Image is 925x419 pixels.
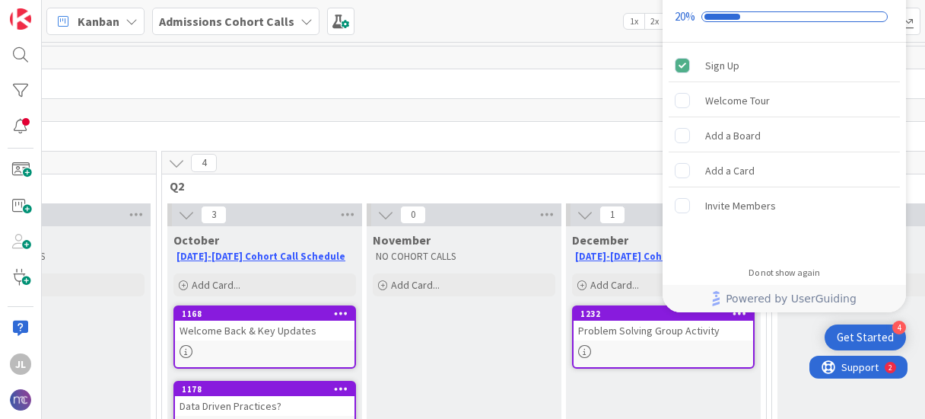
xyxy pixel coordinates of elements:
[705,162,755,180] div: Add a Card
[670,285,898,312] a: Powered by UserGuiding
[624,14,644,29] span: 1x
[574,321,753,341] div: Problem Solving Group Activity
[32,2,69,21] span: Support
[78,12,119,30] span: Kanban
[669,154,900,187] div: Add a Card is incomplete.
[726,289,857,308] span: Powered by UserGuiding
[675,10,894,24] div: Checklist progress: 20%
[574,307,753,321] div: 1232
[182,384,354,395] div: 1178
[175,321,354,341] div: Welcome Back & Key Updates
[892,321,906,334] div: 4
[663,43,906,257] div: Checklist items
[705,56,739,75] div: Sign Up
[201,206,227,224] span: 3
[400,206,426,224] span: 0
[170,178,747,194] span: Q2
[705,126,761,145] div: Add a Board
[705,91,770,110] div: Welcome Tour
[837,330,894,345] div: Get Started
[175,382,354,416] div: 1178Data Driven Practices?
[599,206,625,224] span: 1
[173,232,219,248] span: October
[10,353,31,375] div: JL
[182,309,354,319] div: 1168
[175,382,354,396] div: 1178
[825,325,906,350] div: Open Get Started checklist, remaining modules: 4
[574,307,753,341] div: 1232Problem Solving Group Activity
[175,307,354,321] div: 1168
[376,251,552,263] p: NO COHORT CALLS
[749,267,820,279] div: Do not show again
[79,6,83,18] div: 2
[159,14,294,29] b: Admissions Cohort Calls
[175,396,354,416] div: Data Driven Practices?
[669,84,900,117] div: Welcome Tour is incomplete.
[675,10,695,24] div: 20%
[373,232,431,248] span: November
[391,278,440,292] span: Add Card...
[669,119,900,152] div: Add a Board is incomplete.
[192,278,240,292] span: Add Card...
[663,285,906,312] div: Footer
[175,307,354,341] div: 1168Welcome Back & Key Updates
[669,189,900,222] div: Invite Members is incomplete.
[590,278,639,292] span: Add Card...
[176,250,345,263] a: [DATE]-[DATE] Cohort Call Schedule
[572,232,628,248] span: December
[10,8,31,30] img: Visit kanbanzone.com
[705,197,776,215] div: Invite Members
[10,389,31,411] img: avatar
[575,250,744,263] a: [DATE]-[DATE] Cohort Call Schedule
[669,49,900,82] div: Sign Up is complete.
[580,309,753,319] div: 1232
[191,154,217,172] span: 4
[644,14,665,29] span: 2x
